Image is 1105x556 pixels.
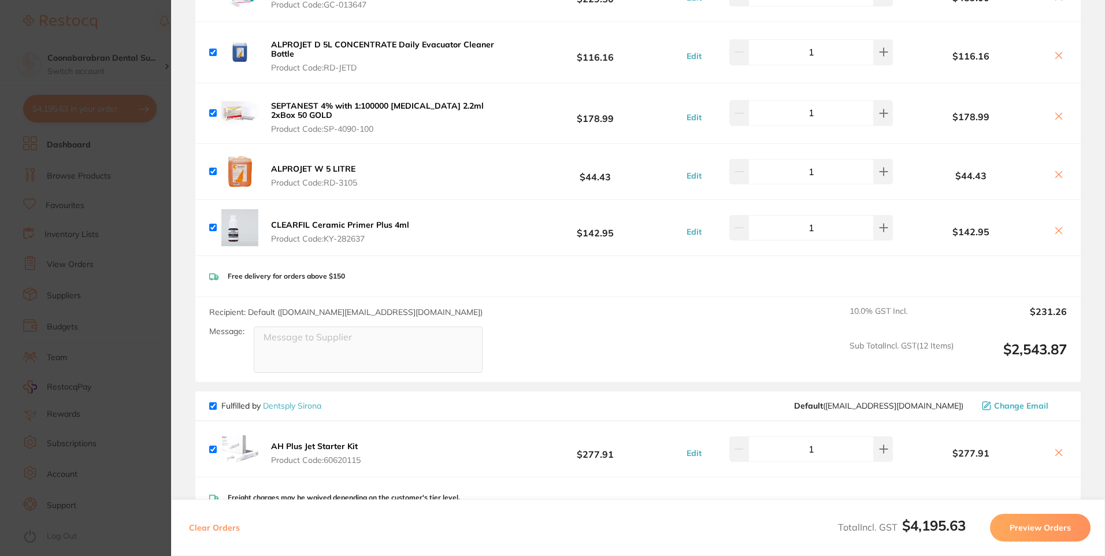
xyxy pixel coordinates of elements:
[268,101,509,134] button: SEPTANEST 4% with 1:100000 [MEDICAL_DATA] 2.2ml 2xBox 50 GOLD Product Code:SP-4090-100
[221,153,258,190] img: dXd5YWxuYw
[509,161,681,182] b: $44.43
[963,306,1067,332] output: $231.26
[895,448,1046,458] b: $277.91
[186,514,243,542] button: Clear Orders
[850,341,954,373] span: Sub Total Incl. GST ( 12 Items)
[990,514,1091,542] button: Preview Orders
[271,124,506,134] span: Product Code: SP-4090-100
[228,272,345,280] p: Free delivery for orders above $150
[683,448,705,458] button: Edit
[895,51,1046,61] b: $116.16
[271,178,357,187] span: Product Code: RD-3105
[268,164,361,188] button: ALPROJET W 5 LITRE Product Code:RD-3105
[221,209,258,246] img: djFyNHR3eQ
[683,51,705,61] button: Edit
[794,401,823,411] b: Default
[268,220,413,244] button: CLEARFIL Ceramic Primer Plus 4ml Product Code:KY-282637
[509,439,681,460] b: $277.91
[963,341,1067,373] output: $2,543.87
[794,401,963,410] span: clientservices@dentsplysirona.com
[509,102,681,124] b: $178.99
[895,170,1046,181] b: $44.43
[850,306,954,332] span: 10.0 % GST Incl.
[271,220,409,230] b: CLEARFIL Ceramic Primer Plus 4ml
[221,431,258,468] img: ODljNGt4dg
[509,217,681,238] b: $142.95
[994,401,1048,410] span: Change Email
[271,101,484,120] b: SEPTANEST 4% with 1:100000 [MEDICAL_DATA] 2.2ml 2xBox 50 GOLD
[683,112,705,123] button: Edit
[271,234,409,243] span: Product Code: KY-282637
[271,164,355,174] b: ALPROJET W 5 LITRE
[209,307,483,317] span: Recipient: Default ( [DOMAIN_NAME][EMAIL_ADDRESS][DOMAIN_NAME] )
[271,63,506,72] span: Product Code: RD-JETD
[895,227,1046,237] b: $142.95
[228,494,460,502] p: Freight charges may be waived depending on the customer's tier level.
[683,227,705,237] button: Edit
[509,42,681,63] b: $116.16
[271,441,358,451] b: AH Plus Jet Starter Kit
[271,455,361,465] span: Product Code: 60620115
[895,112,1046,122] b: $178.99
[268,441,364,465] button: AH Plus Jet Starter Kit Product Code:60620115
[268,39,509,73] button: ALPROJET D 5L CONCENTRATE Daily Evacuator Cleaner Bottle Product Code:RD-JETD
[263,401,321,411] a: Dentsply Sirona
[209,327,244,336] label: Message:
[902,517,966,534] b: $4,195.63
[221,401,321,410] p: Fulfilled by
[683,170,705,181] button: Edit
[838,521,966,533] span: Total Incl. GST
[221,34,258,71] img: eTk3c3Vrag
[271,39,494,59] b: ALPROJET D 5L CONCENTRATE Daily Evacuator Cleaner Bottle
[221,95,258,132] img: NGY5bGxwaA
[978,401,1067,411] button: Change Email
